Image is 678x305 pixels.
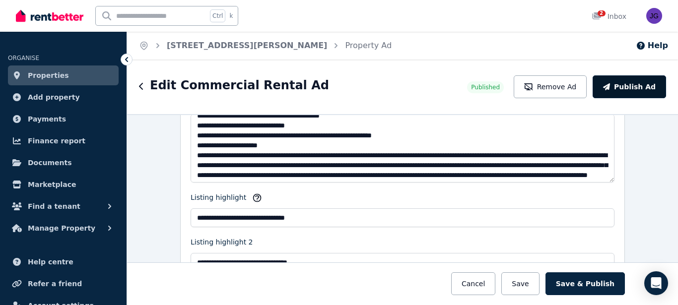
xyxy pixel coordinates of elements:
a: Refer a friend [8,274,119,294]
span: k [229,12,233,20]
button: Remove Ad [514,75,587,98]
nav: Breadcrumb [127,32,404,60]
span: Documents [28,157,72,169]
span: Add property [28,91,80,103]
a: [STREET_ADDRESS][PERSON_NAME] [167,41,327,50]
span: Refer a friend [28,278,82,290]
button: Cancel [451,272,495,295]
span: Help centre [28,256,73,268]
span: Manage Property [28,222,95,234]
button: Find a tenant [8,196,119,216]
span: Finance report [28,135,85,147]
a: Help centre [8,252,119,272]
button: Manage Property [8,218,119,238]
h1: Edit Commercial Rental Ad [150,77,329,93]
button: Publish Ad [593,75,666,98]
a: Add property [8,87,119,107]
a: Payments [8,109,119,129]
span: Properties [28,69,69,81]
a: Property Ad [345,41,392,50]
label: Listing highlight 2 [191,237,253,251]
a: Properties [8,65,119,85]
button: Save & Publish [545,272,625,295]
a: Documents [8,153,119,173]
a: Finance report [8,131,119,151]
span: Payments [28,113,66,125]
div: Open Intercom Messenger [644,271,668,295]
label: Listing highlight [191,192,246,206]
button: Help [636,40,668,52]
span: Marketplace [28,179,76,190]
span: ORGANISE [8,55,39,61]
button: Save [501,272,539,295]
img: RentBetter [16,8,83,23]
img: John Garnsworthy [646,8,662,24]
a: Marketplace [8,175,119,194]
span: Published [471,83,500,91]
span: 2 [598,10,606,16]
span: Find a tenant [28,200,80,212]
span: Ctrl [210,9,225,22]
div: Inbox [592,11,626,21]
